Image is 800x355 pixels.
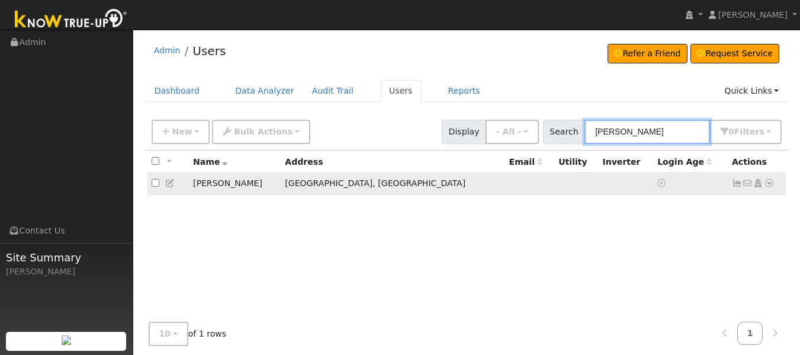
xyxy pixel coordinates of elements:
input: Search [584,120,710,144]
a: Data Analyzer [226,80,303,102]
span: Site Summary [6,250,127,266]
a: Login As [753,178,763,188]
button: 10 [149,322,188,346]
a: Admin [154,46,181,55]
span: Bulk Actions [234,127,293,136]
a: Request Service [690,44,780,64]
span: Name [193,157,228,167]
a: No login access [657,178,668,188]
div: Address [285,156,500,168]
button: 0Filters [709,120,782,144]
a: Not connected [732,178,743,188]
img: Know True-Up [9,7,133,33]
div: [PERSON_NAME] [6,266,127,278]
a: Users [380,80,422,102]
a: Dashboard [146,80,209,102]
td: [PERSON_NAME] [189,173,281,195]
span: New [172,127,192,136]
button: Bulk Actions [212,120,310,144]
td: [GEOGRAPHIC_DATA], [GEOGRAPHIC_DATA] [281,173,505,195]
a: Reports [439,80,489,102]
span: [PERSON_NAME] [718,10,788,20]
span: s [759,127,764,136]
a: Edit User [165,178,176,188]
a: Refer a Friend [608,44,687,64]
div: Utility [558,156,594,168]
button: - All - [486,120,539,144]
span: Search [543,120,585,144]
div: Actions [732,156,782,168]
a: 1 [737,322,763,345]
span: Email [509,157,542,167]
span: of 1 rows [149,322,227,346]
span: Display [442,120,486,144]
a: Audit Trail [303,80,362,102]
span: 10 [159,329,171,338]
div: Inverter [602,156,649,168]
button: New [152,120,210,144]
span: Filter [734,127,764,136]
a: Quick Links [715,80,788,102]
i: No email address [743,179,753,187]
img: retrieve [62,335,71,345]
a: Other actions [764,177,775,190]
span: Days since last login [657,157,712,167]
a: Users [192,44,226,58]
